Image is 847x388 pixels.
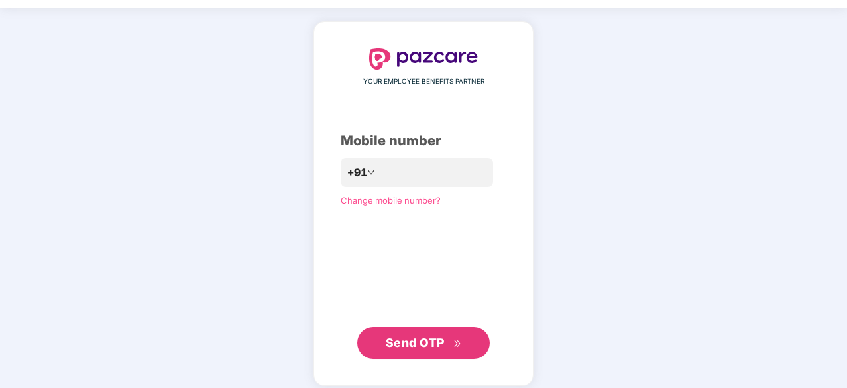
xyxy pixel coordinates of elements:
span: double-right [453,340,462,348]
img: logo [369,48,478,70]
a: Change mobile number? [341,195,441,206]
span: +91 [347,164,367,181]
span: down [367,168,375,176]
div: Mobile number [341,131,506,151]
span: YOUR EMPLOYEE BENEFITS PARTNER [363,76,484,87]
span: Send OTP [386,336,445,350]
button: Send OTPdouble-right [357,327,490,359]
